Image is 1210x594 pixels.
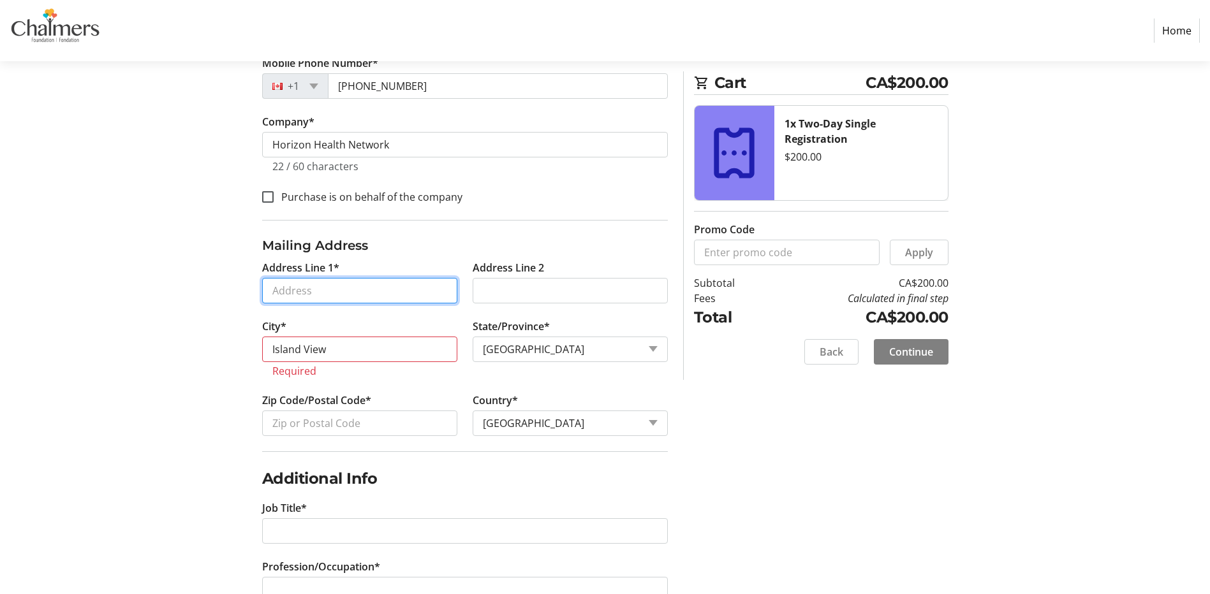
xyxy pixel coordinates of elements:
[890,240,948,265] button: Apply
[262,467,668,490] h2: Additional Info
[785,117,876,146] strong: 1x Two-Day Single Registration
[262,500,307,516] label: Job Title*
[694,291,767,306] td: Fees
[804,339,859,365] button: Back
[262,337,457,362] input: City
[694,222,755,237] label: Promo Code
[714,71,866,94] span: Cart
[262,55,378,71] label: Mobile Phone Number*
[785,149,938,164] div: $200.00
[694,306,767,329] td: Total
[274,189,462,205] label: Purchase is on behalf of the company
[874,339,948,365] button: Continue
[1154,18,1200,43] a: Home
[262,114,314,129] label: Company *
[262,319,286,334] label: City*
[262,559,380,574] label: Profession/Occupation*
[262,260,339,275] label: Address Line 1*
[262,278,457,303] input: Address
[767,275,948,291] td: CA$200.00
[272,365,447,377] tr-error: Required
[866,71,948,94] span: CA$200.00
[694,240,880,265] input: Enter promo code
[262,236,668,255] h3: Mailing Address
[889,344,933,359] span: Continue
[767,291,948,306] td: Calculated in final step
[694,275,767,291] td: Subtotal
[328,73,668,99] input: (506) 234-5678
[10,5,101,56] img: Chalmers Foundation's Logo
[473,260,544,275] label: Address Line 2
[473,393,518,408] label: Country*
[905,245,933,260] span: Apply
[272,159,358,173] tr-character-limit: 22 / 60 characters
[262,410,457,436] input: Zip or Postal Code
[767,306,948,329] td: CA$200.00
[262,393,371,408] label: Zip Code/Postal Code*
[820,344,843,359] span: Back
[473,319,550,334] label: State/Province*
